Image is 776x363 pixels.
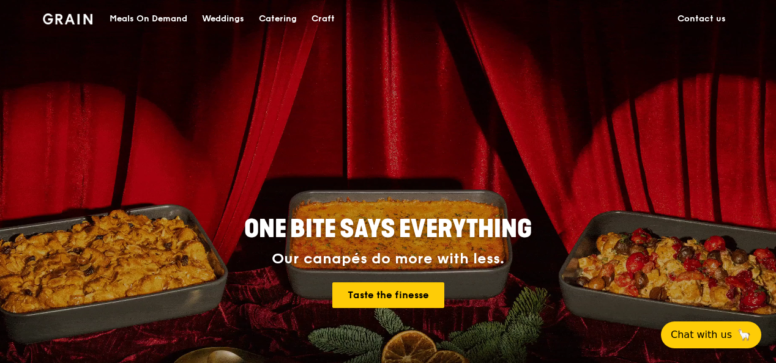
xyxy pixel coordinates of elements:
button: Chat with us🦙 [661,321,761,348]
div: Weddings [202,1,244,37]
div: Craft [312,1,335,37]
span: ONE BITE SAYS EVERYTHING [244,215,532,244]
a: Taste the finesse [332,282,444,308]
div: Our canapés do more with less. [168,251,608,268]
a: Weddings [195,1,252,37]
img: Grain [43,13,92,24]
span: 🦙 [737,328,752,342]
a: Craft [304,1,342,37]
div: Meals On Demand [110,1,187,37]
a: Contact us [670,1,733,37]
span: Chat with us [671,328,732,342]
div: Catering [259,1,297,37]
a: Catering [252,1,304,37]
